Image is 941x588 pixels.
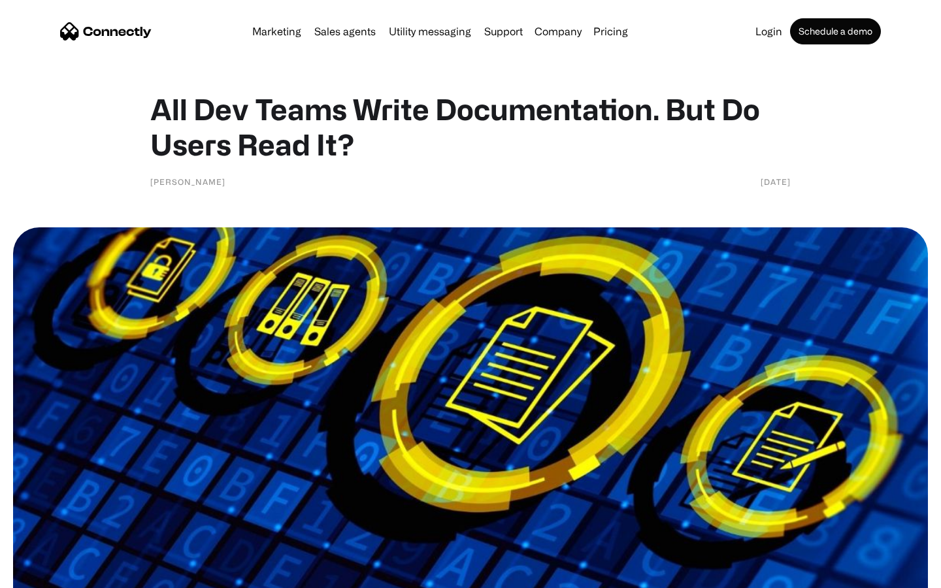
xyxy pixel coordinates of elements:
[309,26,381,37] a: Sales agents
[761,175,791,188] div: [DATE]
[26,565,78,583] ul: Language list
[384,26,476,37] a: Utility messaging
[535,22,582,41] div: Company
[588,26,633,37] a: Pricing
[479,26,528,37] a: Support
[247,26,306,37] a: Marketing
[790,18,881,44] a: Schedule a demo
[13,565,78,583] aside: Language selected: English
[750,26,787,37] a: Login
[150,91,791,162] h1: All Dev Teams Write Documentation. But Do Users Read It?
[150,175,225,188] div: [PERSON_NAME]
